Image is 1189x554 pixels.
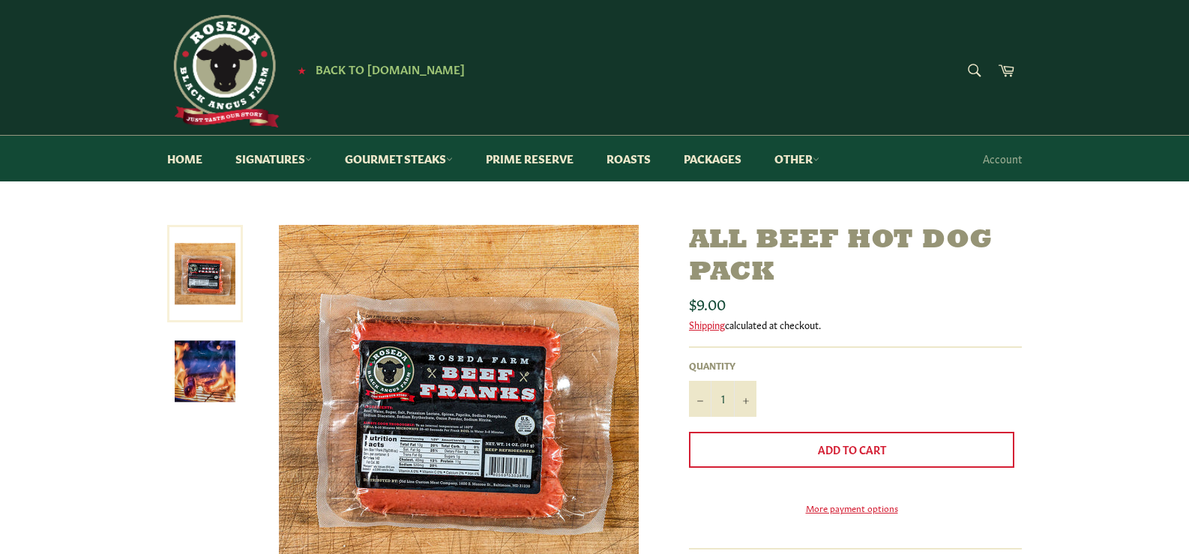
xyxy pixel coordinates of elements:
a: More payment options [689,502,1014,514]
a: Home [152,136,217,181]
button: Increase item quantity by one [734,381,756,417]
a: ★ Back to [DOMAIN_NAME] [290,64,465,76]
a: Gourmet Steaks [330,136,468,181]
span: ★ [298,64,306,76]
a: Packages [669,136,756,181]
a: Other [759,136,834,181]
a: Account [975,136,1029,181]
img: Roseda Beef [167,15,280,127]
h1: All Beef Hot Dog Pack [689,225,1022,289]
button: Add to Cart [689,432,1014,468]
button: Reduce item quantity by one [689,381,711,417]
a: Shipping [689,317,725,331]
a: Prime Reserve [471,136,589,181]
span: $9.00 [689,292,726,313]
span: Add to Cart [818,442,886,457]
img: All Beef Hot Dog Pack [175,340,235,401]
a: Roasts [592,136,666,181]
span: Back to [DOMAIN_NAME] [316,61,465,76]
a: Signatures [220,136,327,181]
div: calculated at checkout. [689,318,1022,331]
label: Quantity [689,359,756,372]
